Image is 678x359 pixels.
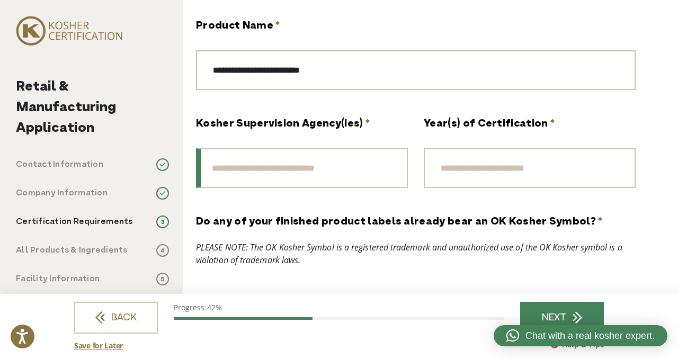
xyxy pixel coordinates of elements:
[424,116,555,132] label: Year(s) of Certification
[16,244,128,257] p: All Products & Ingredients
[156,216,169,228] span: 3
[16,216,133,228] p: Certification Requirements
[16,187,108,200] p: Company Information
[74,302,158,334] a: BACK
[16,158,103,171] p: Contact Information
[196,241,636,266] div: PLEASE NOTE: The OK Kosher Symbol is a registered trademark and unauthorized use of the OK Kosher...
[525,329,655,343] span: Chat with a real kosher expert.
[156,273,169,285] span: 5
[156,244,169,257] span: 4
[520,302,604,334] a: NEXT
[74,340,123,351] a: Save for Later
[196,116,370,132] label: Kosher Supervision Agency(ies)
[174,302,504,313] p: Progress:
[196,214,603,230] legend: Do any of your finished product labels already bear an OK Kosher Symbol?
[16,273,100,285] p: Facility Information
[207,302,222,312] span: 42%
[494,325,667,346] a: Chat with a real kosher expert.
[196,19,280,34] label: Product Name
[16,77,169,139] h2: Retail & Manufacturing Application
